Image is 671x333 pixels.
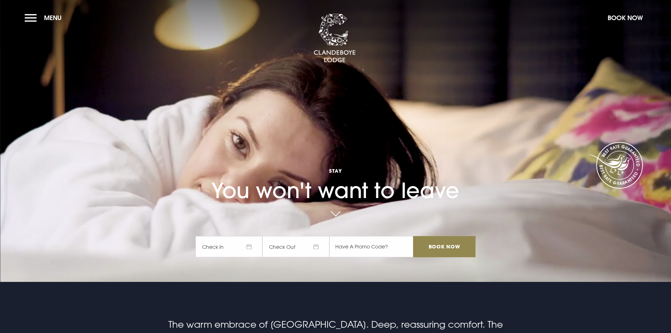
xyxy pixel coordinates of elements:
[262,236,329,257] span: Check Out
[313,14,356,63] img: Clandeboye Lodge
[195,146,475,203] h1: You won't want to leave
[329,236,413,257] input: Have A Promo Code?
[604,10,646,25] button: Book Now
[195,167,475,174] span: Stay
[413,236,475,257] input: Book Now
[44,14,62,22] span: Menu
[25,10,65,25] button: Menu
[195,236,262,257] span: Check In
